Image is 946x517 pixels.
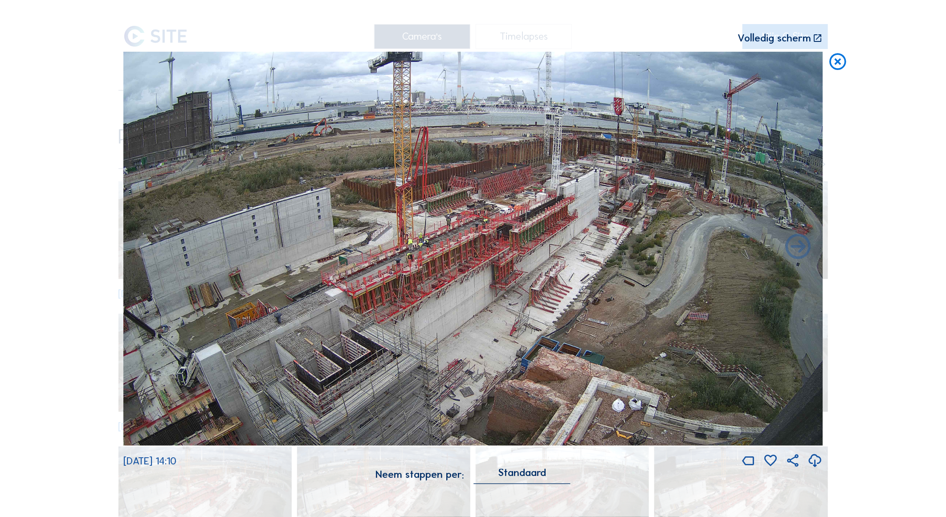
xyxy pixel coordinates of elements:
[123,52,823,446] img: Image
[498,469,546,477] div: Standaard
[474,469,571,484] div: Standaard
[376,470,465,480] div: Neem stappen per:
[133,233,163,263] i: Forward
[738,33,811,44] div: Volledig scherm
[123,455,177,467] span: [DATE] 14:10
[783,233,813,263] i: Back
